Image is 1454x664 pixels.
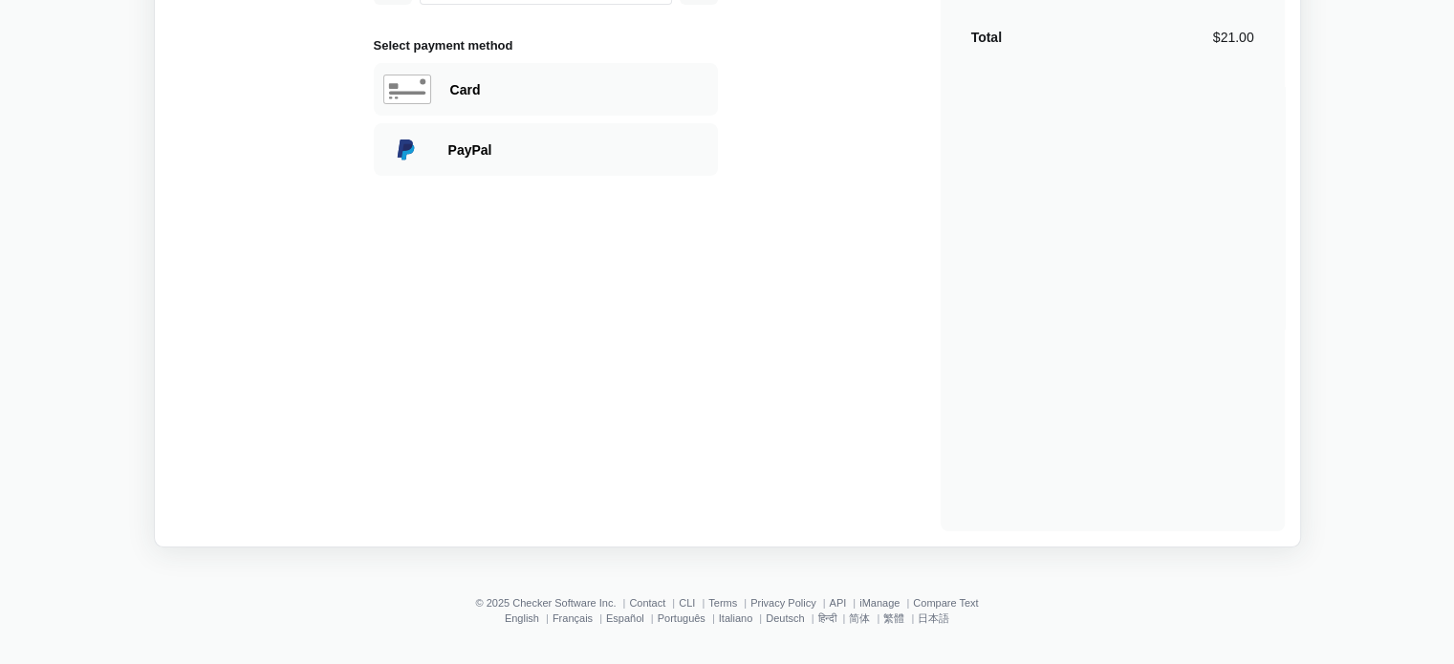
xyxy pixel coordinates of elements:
[679,597,695,609] a: CLI
[708,597,737,609] a: Terms
[817,612,836,624] a: हिन्दी
[553,612,593,624] a: Français
[883,612,904,624] a: 繁體
[750,597,815,609] a: Privacy Policy
[918,612,949,624] a: 日本語
[913,597,978,609] a: Compare Text
[505,612,539,624] a: English
[606,612,644,624] a: Español
[859,597,900,609] a: iManage
[374,123,718,176] div: Paying with PayPal
[766,612,804,624] a: Deutsch
[448,140,708,160] div: Paying with PayPal
[374,63,718,116] div: Paying with Card
[849,612,870,624] a: 简体
[450,80,708,99] div: Paying with Card
[475,597,629,609] li: © 2025 Checker Software Inc.
[971,30,1002,45] strong: Total
[658,612,705,624] a: Português
[629,597,665,609] a: Contact
[374,35,718,55] h2: Select payment method
[1213,28,1254,47] div: $21.00
[829,597,846,609] a: API
[719,612,752,624] a: Italiano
